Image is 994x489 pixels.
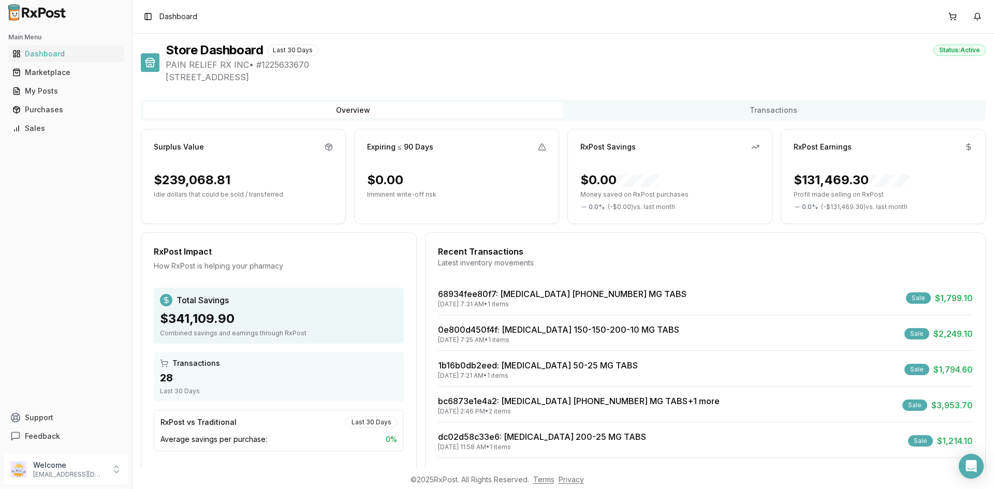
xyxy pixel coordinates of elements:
div: Status: Active [933,45,986,56]
span: Dashboard [159,11,197,22]
span: Transactions [172,358,220,368]
img: User avatar [10,461,27,478]
div: Sale [904,364,929,375]
div: [DATE] 11:58 AM • 1 items [438,443,646,451]
p: Welcome [33,460,105,470]
a: Sales [8,119,124,138]
button: Feedback [4,427,128,446]
span: Total Savings [177,294,229,306]
button: Support [4,408,128,427]
span: $3,953.70 [931,399,973,411]
div: Recent Transactions [438,245,973,258]
button: Sales [4,120,128,137]
div: [DATE] 2:46 PM • 2 items [438,407,720,416]
div: Dashboard [12,49,120,59]
button: Marketplace [4,64,128,81]
p: Imminent write-off risk [367,190,546,199]
span: ( - $131,469.30 ) vs. last month [821,203,908,211]
span: 0.0 % [802,203,818,211]
div: Latest inventory movements [438,258,973,268]
div: Open Intercom Messenger [959,454,984,479]
div: Sale [904,328,929,339]
button: Dashboard [4,46,128,62]
span: ( - $0.00 ) vs. last month [608,203,675,211]
div: RxPost vs Traditional [160,417,237,427]
div: Last 30 Days [267,45,318,56]
div: My Posts [12,86,120,96]
div: $0.00 [367,172,403,188]
span: 0.0 % [589,203,605,211]
button: My Posts [4,83,128,99]
span: $2,249.10 [933,328,973,340]
div: Last 30 Days [346,417,397,428]
a: 0e800d450f4f: [MEDICAL_DATA] 150-150-200-10 MG TABS [438,324,679,335]
div: $239,068.81 [154,172,230,188]
a: Privacy [559,475,584,484]
div: Combined savings and earnings through RxPost [160,329,398,337]
div: $131,469.30 [794,172,910,188]
div: Sale [906,292,931,304]
span: $1,214.10 [937,435,973,447]
span: PAIN RELIEF RX INC • # 1225633670 [166,58,986,71]
span: 0 % [386,434,397,444]
button: Purchases [4,101,128,118]
div: [DATE] 7:31 AM • 1 items [438,300,686,308]
button: Overview [143,102,563,118]
div: How RxPost is helping your pharmacy [154,261,404,271]
span: $1,794.60 [933,363,973,376]
a: dc02d58c33e6: [MEDICAL_DATA] 200-25 MG TABS [438,432,646,442]
div: Sale [902,399,927,411]
div: [DATE] 7:25 AM • 1 items [438,336,679,344]
h1: Store Dashboard [166,42,263,58]
p: Money saved on RxPost purchases [580,190,759,199]
div: Last 30 Days [160,387,398,395]
div: RxPost Savings [580,142,636,152]
a: Purchases [8,100,124,119]
a: Marketplace [8,63,124,82]
div: RxPost Earnings [794,142,852,152]
div: Sales [12,123,120,134]
div: [DATE] 7:21 AM • 1 items [438,372,638,380]
div: Sale [908,435,933,447]
div: RxPost Impact [154,245,404,258]
span: Average savings per purchase: [160,434,267,444]
p: [EMAIL_ADDRESS][DOMAIN_NAME] [33,470,105,479]
button: Transactions [563,102,984,118]
div: 28 [160,371,398,385]
div: $341,109.90 [160,310,398,327]
div: $0.00 [580,172,658,188]
div: Expiring ≤ 90 Days [367,142,433,152]
h2: Main Menu [8,33,124,41]
span: Feedback [25,431,60,441]
a: bc6873e1e4a2: [MEDICAL_DATA] [PHONE_NUMBER] MG TABS+1 more [438,396,720,406]
a: My Posts [8,82,124,100]
div: Marketplace [12,67,120,78]
div: Purchases [12,105,120,115]
a: Terms [533,475,554,484]
span: [STREET_ADDRESS] [166,71,986,83]
a: 68934fee80f7: [MEDICAL_DATA] [PHONE_NUMBER] MG TABS [438,289,686,299]
span: $1,799.10 [935,292,973,304]
p: Idle dollars that could be sold / transferred [154,190,333,199]
div: Surplus Value [154,142,204,152]
a: 1b16b0db2eed: [MEDICAL_DATA] 50-25 MG TABS [438,360,638,371]
p: Profit made selling on RxPost [794,190,973,199]
img: RxPost Logo [4,4,70,21]
nav: breadcrumb [159,11,197,22]
a: Dashboard [8,45,124,63]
